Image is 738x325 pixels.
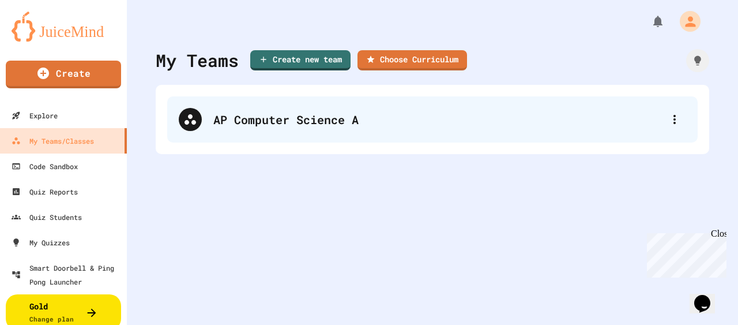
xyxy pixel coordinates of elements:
[12,210,82,224] div: Quiz Students
[630,12,668,31] div: My Notifications
[250,50,351,70] a: Create new team
[156,47,239,73] div: My Teams
[12,134,94,148] div: My Teams/Classes
[686,49,709,72] div: How it works
[668,8,703,35] div: My Account
[5,5,80,73] div: Chat with us now!Close
[12,109,58,122] div: Explore
[6,61,121,88] a: Create
[12,236,70,249] div: My Quizzes
[690,279,726,313] iframe: chat widget
[29,300,74,324] div: Gold
[213,111,663,128] div: AP Computer Science A
[12,159,78,173] div: Code Sandbox
[357,50,467,70] a: Choose Curriculum
[642,229,726,278] iframe: chat widget
[12,12,115,42] img: logo-orange.svg
[29,315,74,323] span: Change plan
[12,185,78,199] div: Quiz Reports
[12,261,122,289] div: Smart Doorbell & Ping Pong Launcher
[167,96,698,143] div: AP Computer Science A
